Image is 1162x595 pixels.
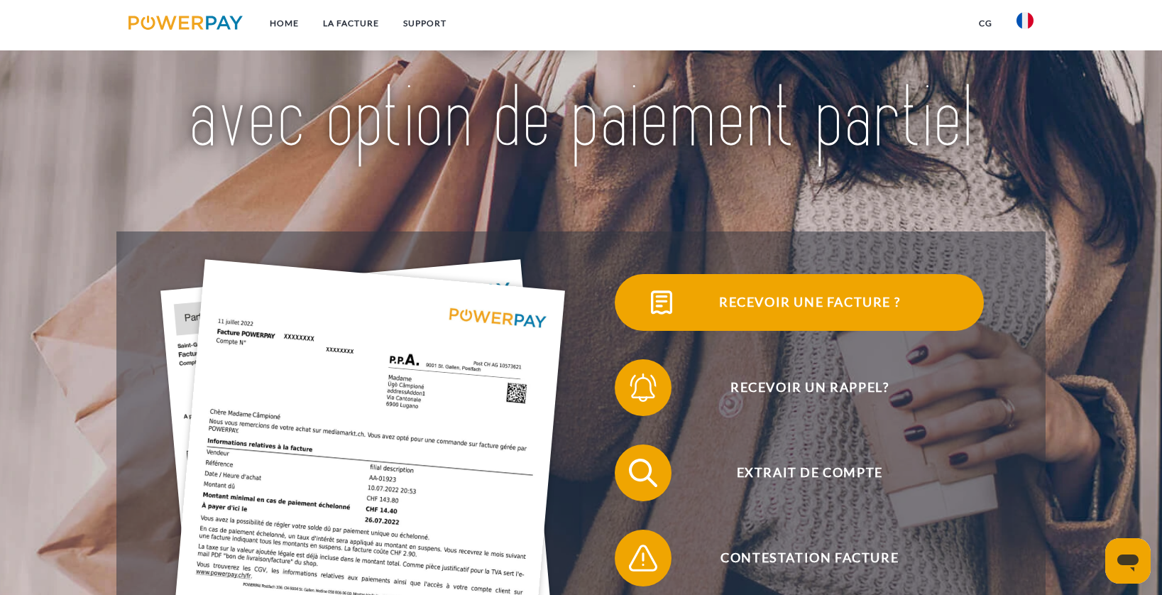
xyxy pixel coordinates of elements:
[1105,538,1151,584] iframe: Bouton de lancement de la fenêtre de messagerie
[615,444,984,501] button: Extrait de compte
[635,359,983,416] span: Recevoir un rappel?
[391,11,459,36] a: Support
[615,274,984,331] button: Recevoir une facture ?
[635,530,983,586] span: Contestation Facture
[625,370,661,405] img: qb_bell.svg
[311,11,391,36] a: LA FACTURE
[615,530,984,586] button: Contestation Facture
[635,444,983,501] span: Extrait de compte
[615,359,984,416] button: Recevoir un rappel?
[644,285,679,320] img: qb_bill.svg
[625,455,661,491] img: qb_search.svg
[258,11,311,36] a: Home
[635,274,983,331] span: Recevoir une facture ?
[1016,12,1034,29] img: fr
[625,540,661,576] img: qb_warning.svg
[128,16,243,30] img: logo-powerpay.svg
[967,11,1004,36] a: CG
